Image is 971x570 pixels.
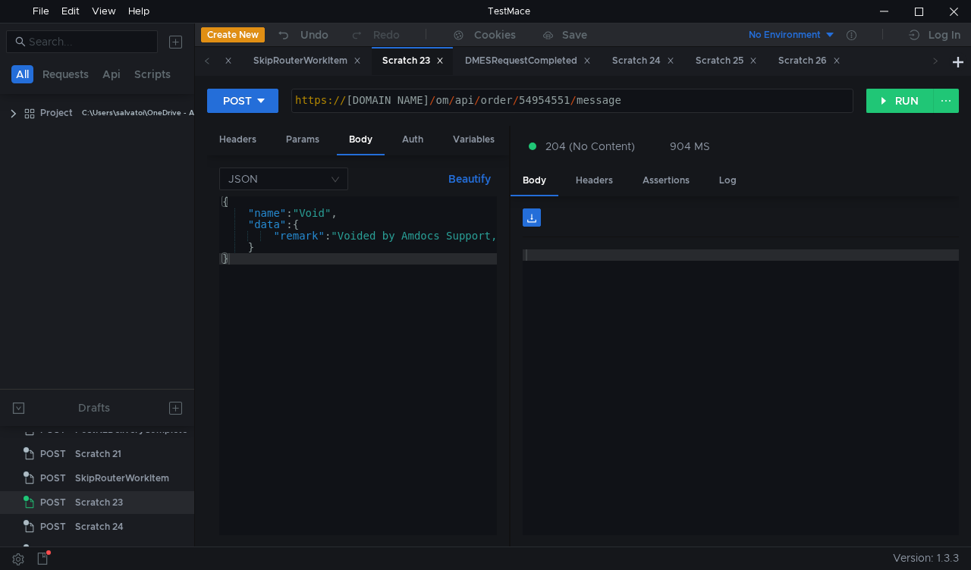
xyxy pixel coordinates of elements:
button: Redo [339,23,410,46]
span: 204 (No Content) [545,138,635,155]
div: POST [223,92,252,109]
div: Headers [207,126,269,154]
span: POST [40,443,66,465]
span: Version: 1.3.3 [893,547,959,569]
div: C:\Users\salvatoi\OneDrive - AMDOCS\Backup Folders\Documents\testmace\Project [82,102,389,124]
button: Requests [38,65,93,83]
div: Scratch 23 [382,53,444,69]
div: Scratch 26 [778,53,841,69]
div: Scratch 25 [696,53,757,69]
div: Body [511,167,558,196]
div: Log In [929,26,960,44]
button: POST [207,89,278,113]
button: No Environment [731,23,836,47]
div: Auth [390,126,435,154]
div: SkipRouterWorkItem [75,467,169,490]
div: Drafts [78,399,110,417]
button: RUN [866,89,934,113]
span: POST [40,515,66,538]
div: Headers [564,167,625,195]
div: Scratch 24 [75,515,124,538]
div: Save [562,30,587,40]
div: Body [337,126,385,155]
input: Search... [29,33,149,50]
span: POST [40,467,66,490]
div: No Environment [749,28,821,42]
div: SkipRouterWorkItem [253,53,361,69]
div: Scratch 23 [75,491,123,514]
div: 904 MS [670,139,710,153]
div: DMESRequestCompleted [465,53,591,69]
button: Undo [265,23,339,46]
div: Scratch 25 [75,540,123,562]
span: POST [40,491,66,514]
div: Cookies [474,26,516,44]
div: Variables [441,126,507,154]
div: Assertions [630,167,702,195]
div: Scratch 24 [612,53,674,69]
span: POST [40,540,66,562]
div: Log [707,167,749,195]
button: All [11,65,33,83]
button: Create New [201,27,265,42]
div: Scratch 21 [75,443,121,465]
div: Params [274,126,332,154]
div: Redo [373,26,400,44]
div: Project [40,102,73,124]
button: Api [98,65,125,83]
div: Undo [300,26,328,44]
button: Scripts [130,65,175,83]
button: Beautify [442,170,497,188]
